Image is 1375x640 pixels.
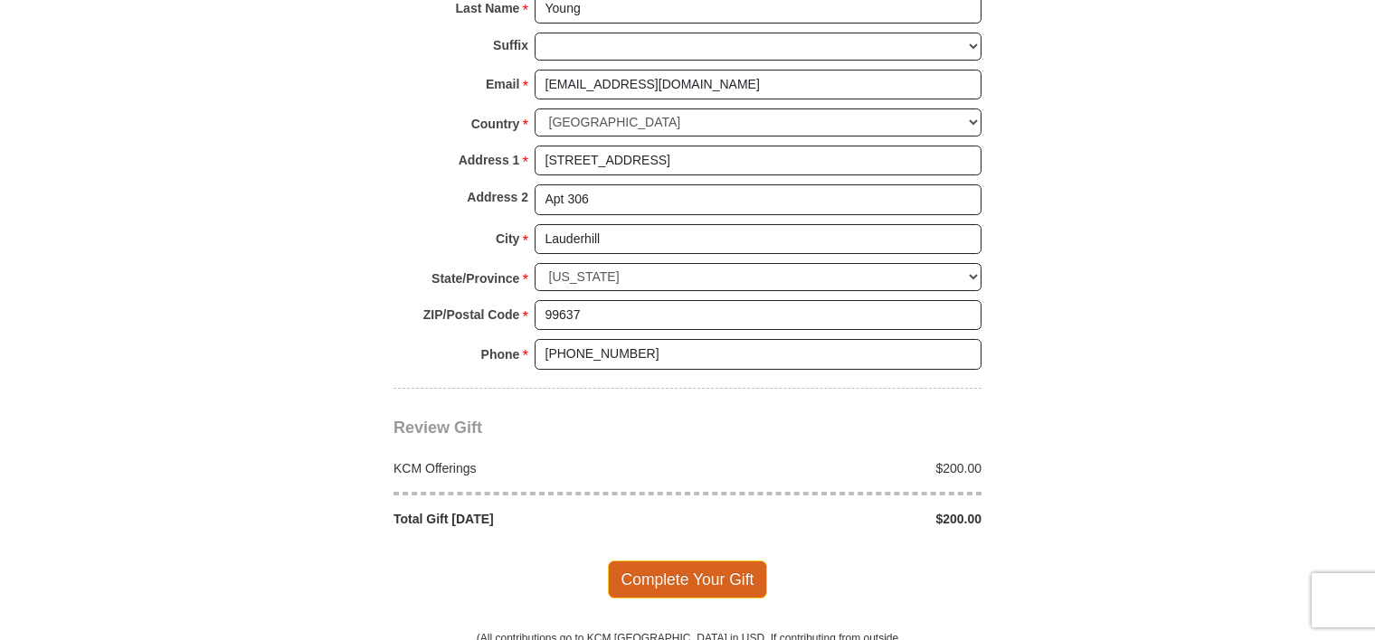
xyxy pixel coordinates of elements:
span: Review Gift [394,419,482,437]
div: $200.00 [687,510,991,528]
strong: Email [486,71,519,97]
strong: Address 1 [459,147,520,173]
strong: Suffix [493,33,528,58]
strong: Address 2 [467,184,528,210]
span: Complete Your Gift [608,560,768,598]
div: KCM Offerings [384,459,688,477]
strong: State/Province [431,266,519,291]
strong: City [496,226,519,251]
div: Total Gift [DATE] [384,510,688,528]
strong: Phone [481,342,520,367]
strong: Country [471,111,520,136]
div: $200.00 [687,459,991,477]
strong: ZIP/Postal Code [423,302,520,327]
